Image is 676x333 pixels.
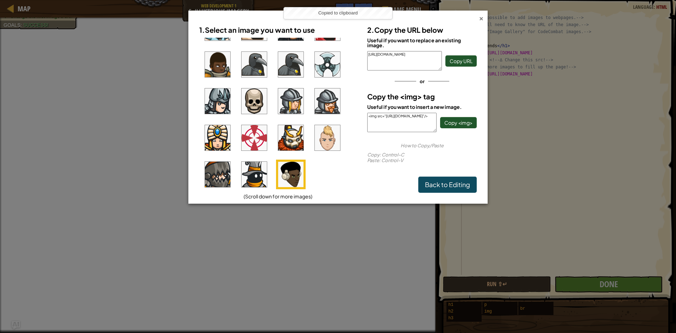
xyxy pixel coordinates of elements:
img: portrait.png [315,88,340,114]
span: Copied to clipboard [318,10,358,16]
div: × [479,14,484,21]
button: Copy <img> [440,117,477,128]
span: Copy URL [450,58,472,64]
img: portrait.png [315,125,340,150]
span: How to Copy/Paste [401,143,444,148]
img: portrait.png [242,162,267,187]
img: portrait.png [278,125,303,150]
img: portrait.png [205,162,230,187]
img: portrait.png [242,88,267,114]
span: or [416,76,428,86]
button: Copy URL [445,55,477,67]
h3: 2. [367,22,477,38]
div: Useful if you want to insert a new image. [367,104,477,109]
img: portrait.png [205,88,230,114]
span: Select an image you want to use [205,25,315,34]
div: Useful if you want to replace an existing image. [367,38,477,48]
img: portrait.png [242,52,267,77]
img: portrait.png [315,52,340,77]
img: portrait.png [242,125,267,150]
img: portrait.png [205,125,230,150]
img: portrait.png [278,88,303,114]
h3: Copy the <img> tag [367,88,477,104]
span: (Scroll down for more images) [244,193,312,199]
span: Copy [367,152,380,158]
img: portrait.png [278,162,303,187]
a: Back to Editing [418,177,477,193]
span: Paste [367,158,379,163]
h3: 1. [199,22,357,38]
img: portrait.png [278,52,303,77]
span: Copy <img> [444,119,472,126]
textarea: <img src="[URL][DOMAIN_NAME]"/> [367,113,437,132]
span: Copy the URL below [374,25,443,34]
img: portrait.png [205,52,230,77]
textarea: [URL][DOMAIN_NAME] [367,51,442,70]
div: : Control–C : Control–V [367,152,477,163]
